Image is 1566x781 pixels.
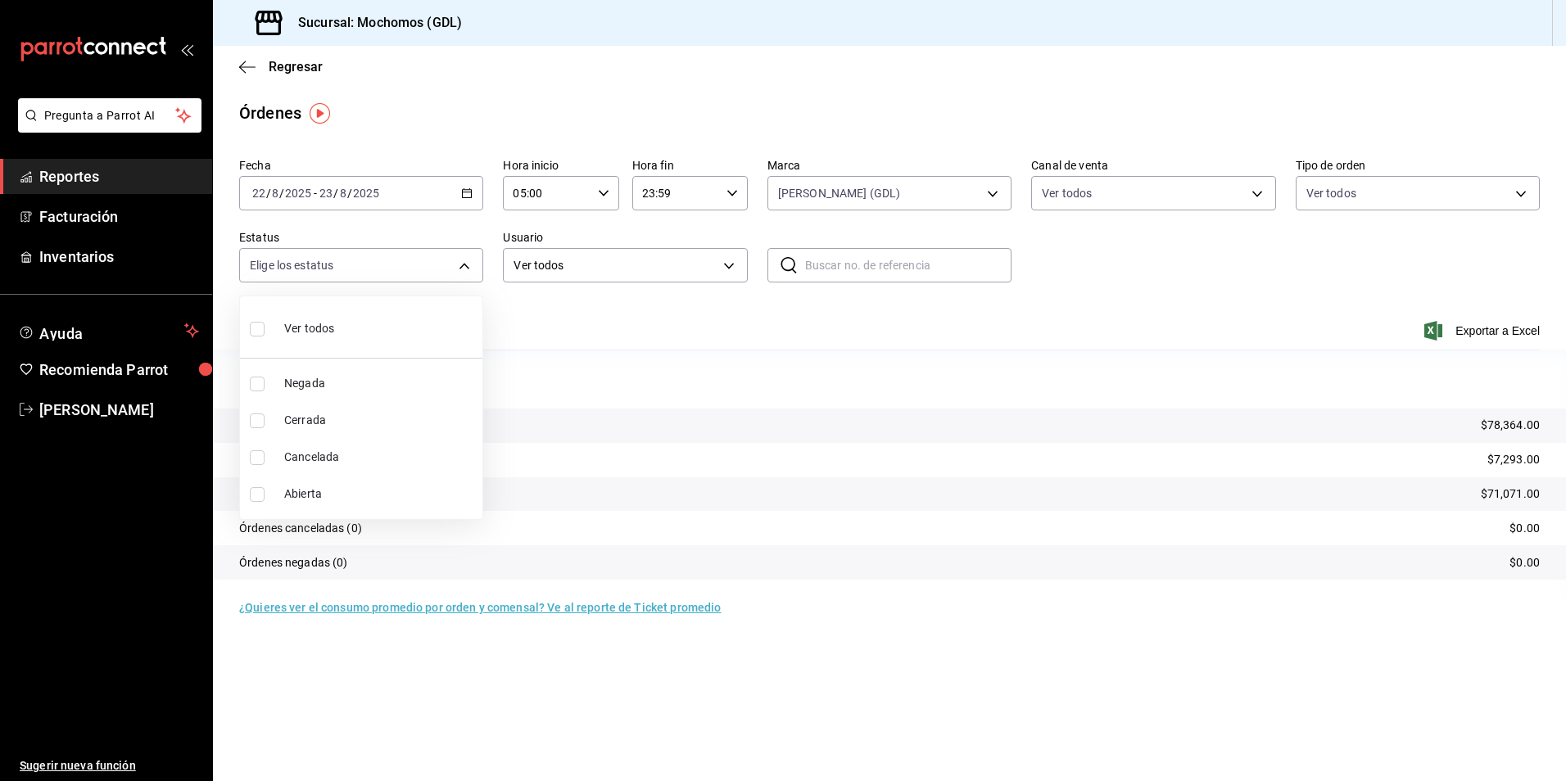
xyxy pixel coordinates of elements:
[284,485,476,503] span: Abierta
[284,449,476,466] span: Cancelada
[284,320,334,337] span: Ver todos
[310,103,330,124] img: Tooltip marker
[284,412,476,429] span: Cerrada
[284,375,476,392] span: Negada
